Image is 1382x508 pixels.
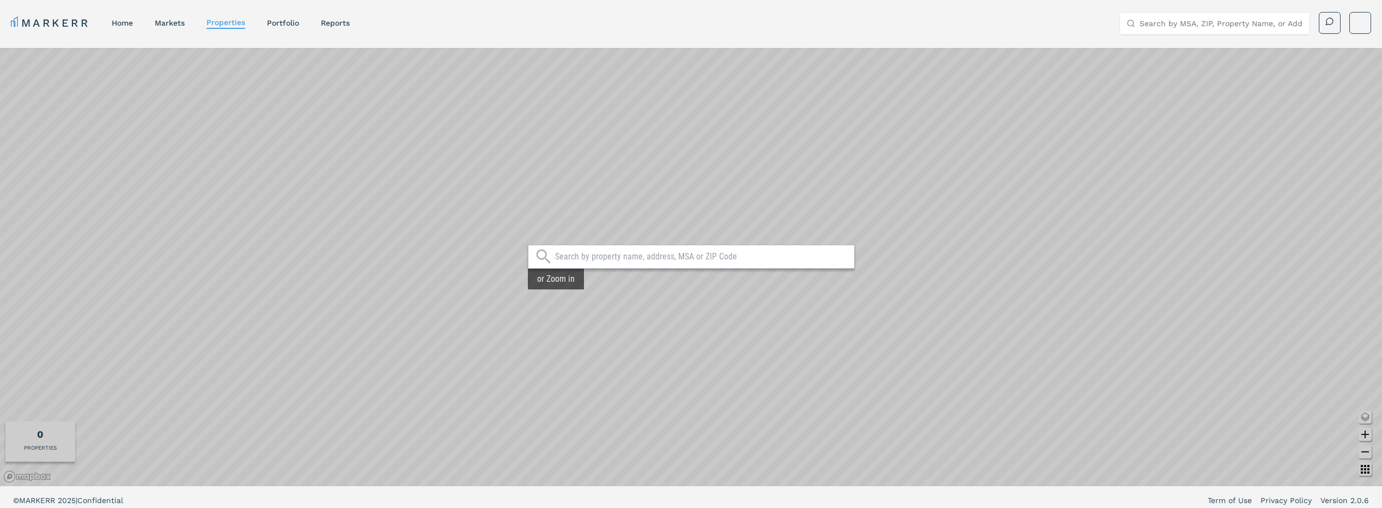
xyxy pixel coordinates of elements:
button: Other options map button [1359,463,1372,476]
a: Portfolio [267,19,299,27]
button: Zoom in map button [1359,428,1372,441]
a: Mapbox logo [3,470,51,483]
div: Total of properties [37,427,44,442]
div: or Zoom in [528,269,584,289]
input: Search by property name, address, MSA or ZIP Code [555,251,843,262]
input: Search by MSA, ZIP, Property Name, or Address [1140,13,1303,34]
a: Privacy Policy [1261,495,1312,506]
a: Term of Use [1208,495,1252,506]
a: home [112,19,133,27]
a: Version 2.0.6 [1320,495,1369,506]
span: Confidential [77,496,123,505]
span: MARKERR [19,496,58,505]
button: Zoom out map button [1359,445,1372,458]
span: © [13,496,19,505]
div: PROPERTIES [24,444,57,452]
a: markets [155,19,185,27]
span: 2025 | [58,496,77,505]
a: MARKERR [11,15,90,31]
a: reports [321,19,350,27]
button: Change style map button [1359,410,1372,424]
a: properties [206,18,245,27]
